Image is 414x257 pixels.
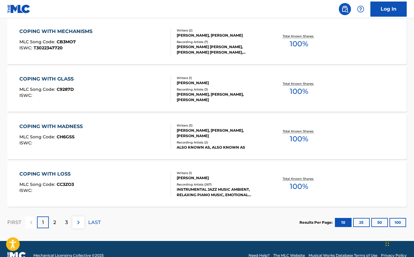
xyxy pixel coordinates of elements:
[19,28,95,35] div: COPING WITH MECHANISMS
[177,40,266,44] div: Recording Artists ( 7 )
[19,140,34,146] span: ISWC :
[290,38,308,49] span: 100 %
[19,134,57,140] span: MLC Song Code :
[57,134,75,140] span: CH6GSS
[177,140,266,145] div: Recording Artists ( 2 )
[42,219,44,226] p: 1
[177,123,266,128] div: Writers ( 3 )
[384,228,414,257] iframe: Chat Widget
[19,182,57,187] span: MLC Song Code :
[177,182,266,187] div: Recording Artists ( 267 )
[283,81,315,86] p: Total Known Shares:
[177,80,266,86] div: [PERSON_NAME]
[177,145,266,150] div: ALSO KNOWN AS, ALSO KNOWN AS
[386,234,389,252] div: Drag
[370,2,407,17] a: Log In
[389,218,406,227] button: 100
[355,3,367,15] div: Help
[19,75,77,83] div: COPING WITH GLASS
[290,133,308,144] span: 100 %
[353,218,370,227] button: 25
[177,128,266,139] div: [PERSON_NAME], [PERSON_NAME], [PERSON_NAME]
[53,219,56,226] p: 2
[19,45,34,51] span: ISWC :
[177,187,266,198] div: INSTRUMENTAL JAZZ MUSIC AMBIENT, RELAXING PIANO MUSIC, EMOTIONAL HEALING INTRUMENTAL ACADEMY, REL...
[335,218,352,227] button: 10
[177,87,266,92] div: Recording Artists ( 3 )
[371,218,388,227] button: 50
[57,182,74,187] span: CC3ZO3
[7,114,407,159] a: COPING WITH MADNESSMLC Song Code:CH6GSSISWC:Writers (3)[PERSON_NAME], [PERSON_NAME], [PERSON_NAME...
[57,87,74,92] span: C9287D
[290,181,308,192] span: 100 %
[7,161,407,207] a: COPING WITH LOSSMLC Song Code:CC3ZO3ISWC:Writers (1)[PERSON_NAME]Recording Artists (267)INSTRUMEN...
[177,33,266,38] div: [PERSON_NAME], [PERSON_NAME]
[75,219,82,226] img: right
[339,3,351,15] a: Public Search
[177,76,266,80] div: Writers ( 1 )
[177,175,266,181] div: [PERSON_NAME]
[19,87,57,92] span: MLC Song Code :
[65,219,68,226] p: 3
[290,86,308,97] span: 100 %
[7,5,31,13] img: MLC Logo
[19,170,74,178] div: COPING WITH LOSS
[299,220,334,225] p: Results Per Page:
[177,92,266,103] div: [PERSON_NAME], [PERSON_NAME], [PERSON_NAME]
[177,44,266,55] div: [PERSON_NAME] [PERSON_NAME], [PERSON_NAME] [PERSON_NAME], [PERSON_NAME] [PERSON_NAME], [PERSON_NA...
[57,39,76,44] span: CB3MO7
[283,129,315,133] p: Total Known Shares:
[7,19,407,64] a: COPING WITH MECHANISMSMLC Song Code:CB3MO7ISWC:T3022347720Writers (2)[PERSON_NAME], [PERSON_NAME]...
[34,45,63,51] span: T3022347720
[19,123,86,130] div: COPING WITH MADNESS
[88,219,101,226] p: LAST
[177,171,266,175] div: Writers ( 1 )
[19,93,34,98] span: ISWC :
[177,28,266,33] div: Writers ( 2 )
[341,5,349,13] img: search
[7,66,407,112] a: COPING WITH GLASSMLC Song Code:C9287DISWC:Writers (1)[PERSON_NAME]Recording Artists (3)[PERSON_NA...
[283,34,315,38] p: Total Known Shares:
[283,176,315,181] p: Total Known Shares:
[19,39,57,44] span: MLC Song Code :
[7,219,21,226] p: FIRST
[357,5,364,13] img: help
[19,188,34,193] span: ISWC :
